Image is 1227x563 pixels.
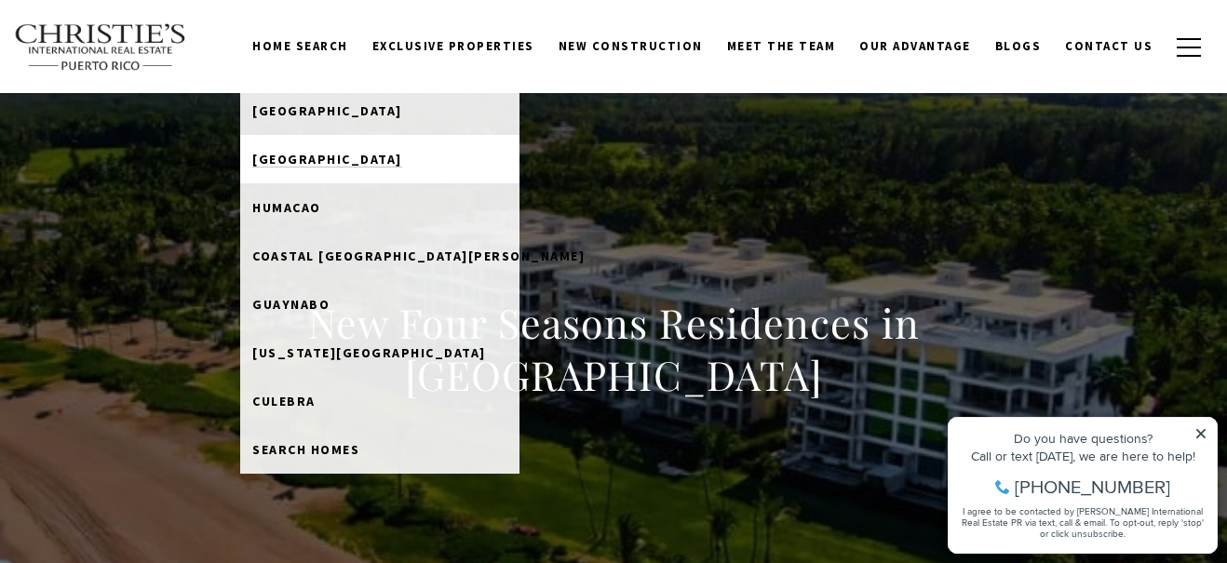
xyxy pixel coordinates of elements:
[14,23,187,72] img: Christie's International Real Estate text transparent background
[76,87,232,106] span: [PHONE_NUMBER]
[1165,20,1213,74] button: button
[20,42,269,55] div: Do you have questions?
[240,183,519,232] a: Humacao
[983,29,1054,64] a: Blogs
[847,29,983,64] a: Our Advantage
[252,393,316,409] span: Culebra
[240,135,519,183] a: Rio Grande
[252,441,359,458] span: Search Homes
[20,60,269,73] div: Call or text [DATE], we are here to help!
[859,38,971,54] span: Our Advantage
[23,114,265,150] span: I agree to be contacted by [PERSON_NAME] International Real Estate PR via text, call & email. To ...
[252,248,585,264] span: Coastal [GEOGRAPHIC_DATA][PERSON_NAME]
[995,38,1042,54] span: Blogs
[240,87,519,135] a: Dorado Beach
[240,232,519,280] a: Coastal San Juan
[203,297,1024,401] h1: New Four Seasons Residences in [GEOGRAPHIC_DATA]
[559,38,703,54] span: New Construction
[240,425,519,474] a: search
[252,296,330,313] span: Guaynabo
[252,151,402,168] span: [GEOGRAPHIC_DATA]
[252,344,486,361] span: [US_STATE][GEOGRAPHIC_DATA]
[240,377,519,425] a: Culebra
[372,38,534,54] span: Exclusive Properties
[252,102,402,119] span: [GEOGRAPHIC_DATA]
[252,199,321,216] span: Humacao
[546,29,715,64] a: New Construction
[715,29,848,64] a: Meet the Team
[1065,38,1153,54] span: Contact Us
[240,280,519,328] a: Guaynabo
[240,328,519,377] a: Puerto Rico West Coast
[360,29,546,64] a: Exclusive Properties
[240,29,360,64] a: Home Search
